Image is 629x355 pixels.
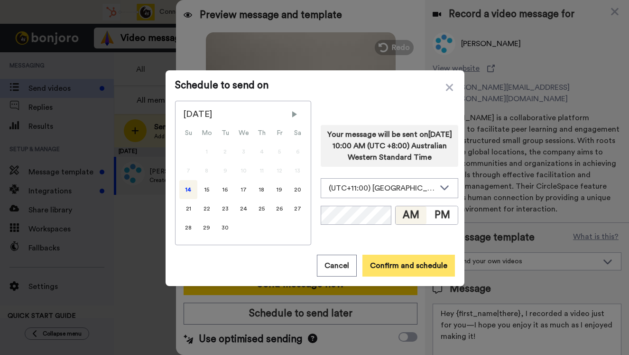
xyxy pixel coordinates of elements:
div: Sat Sep 13 2025 [288,161,307,180]
div: Thu Sep 11 2025 [253,161,270,180]
div: Tue Sep 16 2025 [216,180,234,199]
div: Sat Sep 06 2025 [288,142,307,161]
button: Cancel [317,255,357,277]
div: Thu Sep 25 2025 [253,199,270,218]
div: Sun Sep 28 2025 [179,218,197,237]
button: AM [396,206,427,224]
div: Fri Sep 05 2025 [270,142,288,161]
div: Mon Sep 29 2025 [197,218,216,237]
abbr: Tuesday [222,130,229,136]
div: Sun Sep 21 2025 [179,199,197,218]
abbr: Saturday [294,130,301,136]
div: Fri Sep 12 2025 [270,161,288,180]
div: Tue Sep 30 2025 [216,218,234,237]
div: Sat Sep 20 2025 [288,180,307,199]
abbr: Wednesday [239,130,249,136]
div: Tue Sep 09 2025 [216,161,234,180]
div: Mon Sep 22 2025 [197,199,216,218]
div: Tue Sep 23 2025 [216,199,234,218]
div: (UTC+11:00) [GEOGRAPHIC_DATA], [PERSON_NAME] [329,182,435,194]
abbr: Thursday [258,130,266,136]
div: Your message will be sent on [DATE] 10:00 AM (UTC +8:00) Australian Western Standard Time [321,125,458,167]
div: Tue Sep 02 2025 [216,142,234,161]
div: Sat Sep 27 2025 [288,199,307,218]
div: Fri Sep 19 2025 [270,180,288,199]
div: Mon Sep 08 2025 [197,161,216,180]
div: Wed Sep 24 2025 [234,199,253,218]
div: Wed Sep 03 2025 [234,142,253,161]
button: PM [426,206,458,224]
span: Next Month [290,110,299,119]
div: Thu Sep 04 2025 [253,142,270,161]
div: Fri Sep 26 2025 [270,199,288,218]
abbr: Sunday [185,130,192,136]
div: Wed Sep 10 2025 [234,161,253,180]
div: Mon Sep 01 2025 [197,142,216,161]
span: Schedule to send on [175,80,455,91]
div: Sun Sep 14 2025 [179,180,197,199]
abbr: Monday [202,130,212,136]
button: Confirm and schedule [362,255,455,277]
div: [DATE] [183,109,303,120]
div: Wed Sep 17 2025 [234,180,253,199]
abbr: Friday [277,130,283,136]
div: Sun Sep 07 2025 [179,161,197,180]
div: Mon Sep 15 2025 [197,180,216,199]
div: Thu Sep 18 2025 [253,180,270,199]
